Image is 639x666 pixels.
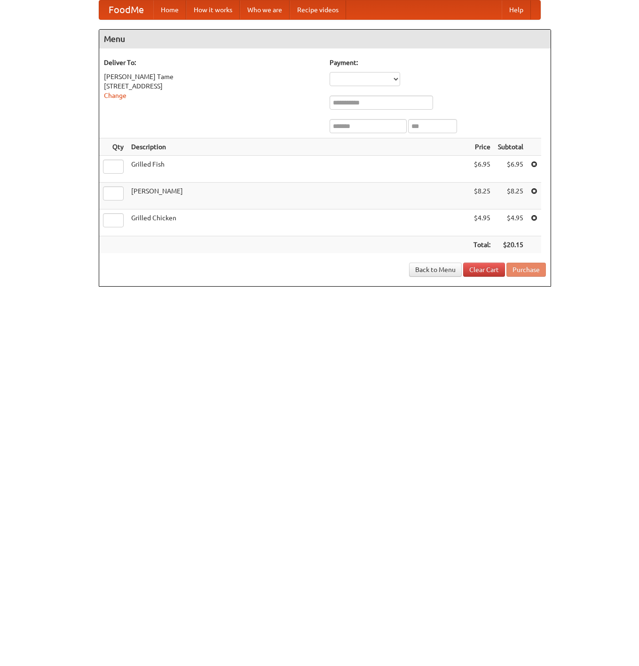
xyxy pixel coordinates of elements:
[409,263,462,277] a: Back to Menu
[494,209,527,236] td: $4.95
[99,0,153,19] a: FoodMe
[494,138,527,156] th: Subtotal
[463,263,505,277] a: Clear Cart
[494,236,527,254] th: $20.15
[127,209,470,236] td: Grilled Chicken
[470,156,494,183] td: $6.95
[290,0,346,19] a: Recipe videos
[494,156,527,183] td: $6.95
[330,58,546,67] h5: Payment:
[153,0,186,19] a: Home
[240,0,290,19] a: Who we are
[99,138,127,156] th: Qty
[127,138,470,156] th: Description
[470,138,494,156] th: Price
[470,236,494,254] th: Total:
[127,156,470,183] td: Grilled Fish
[104,72,320,81] div: [PERSON_NAME] Tame
[186,0,240,19] a: How it works
[470,183,494,209] td: $8.25
[99,30,551,48] h4: Menu
[494,183,527,209] td: $8.25
[502,0,531,19] a: Help
[127,183,470,209] td: [PERSON_NAME]
[506,263,546,277] button: Purchase
[470,209,494,236] td: $4.95
[104,81,320,91] div: [STREET_ADDRESS]
[104,92,126,99] a: Change
[104,58,320,67] h5: Deliver To:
